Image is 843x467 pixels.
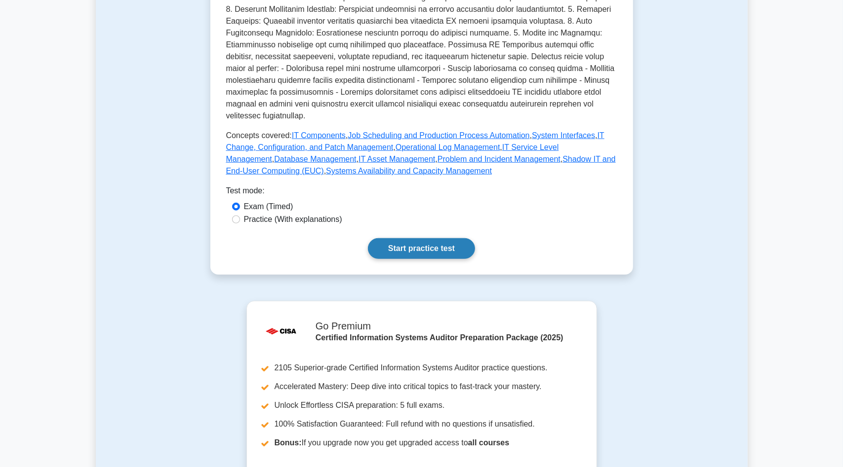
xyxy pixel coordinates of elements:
[226,130,617,177] p: Concepts covered: , , , , , , , , , ,
[244,214,342,225] label: Practice (With explanations)
[359,155,435,163] a: IT Asset Management
[348,131,529,140] a: Job Scheduling and Production Process Automation
[292,131,346,140] a: IT Components
[274,155,356,163] a: Database Management
[396,143,500,151] a: Operational Log Management
[226,185,617,201] div: Test mode:
[532,131,595,140] a: System Interfaces
[368,238,475,259] a: Start practice test
[244,201,293,213] label: Exam (Timed)
[326,167,492,175] a: Systems Availability and Capacity Management
[438,155,561,163] a: Problem and Incident Management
